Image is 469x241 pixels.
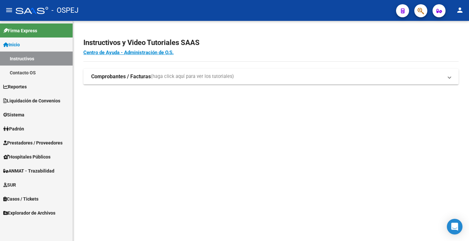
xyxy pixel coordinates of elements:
mat-icon: person [456,6,464,14]
span: (haga click aquí para ver los tutoriales) [151,73,234,80]
span: Hospitales Públicos [3,153,50,160]
span: - OSPEJ [51,3,78,18]
span: Liquidación de Convenios [3,97,60,104]
h2: Instructivos y Video Tutoriales SAAS [83,37,459,49]
strong: Comprobantes / Facturas [91,73,151,80]
span: Casos / Tickets [3,195,38,203]
mat-icon: menu [5,6,13,14]
span: ANMAT - Trazabilidad [3,167,54,174]
span: Sistema [3,111,24,118]
span: SUR [3,181,16,188]
span: Reportes [3,83,27,90]
span: Prestadores / Proveedores [3,139,63,146]
span: Inicio [3,41,20,48]
mat-expansion-panel-header: Comprobantes / Facturas(haga click aquí para ver los tutoriales) [83,69,459,84]
span: Padrón [3,125,24,132]
span: Explorador de Archivos [3,209,55,217]
span: Firma Express [3,27,37,34]
a: Centro de Ayuda - Administración de O.S. [83,50,174,55]
div: Open Intercom Messenger [447,219,462,234]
